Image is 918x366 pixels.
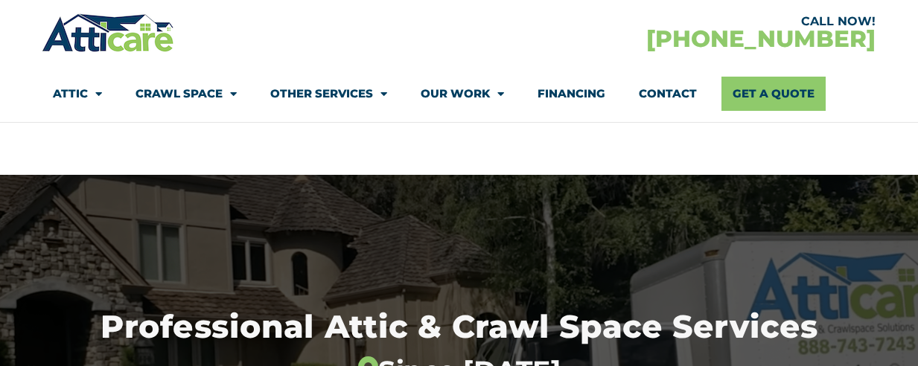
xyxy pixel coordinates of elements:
a: Contact [639,77,697,111]
a: Financing [538,77,605,111]
a: Our Work [421,77,504,111]
a: Crawl Space [136,77,237,111]
nav: Menu [53,77,864,111]
a: Other Services [270,77,387,111]
a: Attic [53,77,102,111]
a: Get A Quote [721,77,826,111]
div: CALL NOW! [459,16,876,28]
